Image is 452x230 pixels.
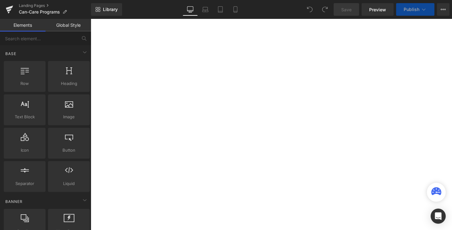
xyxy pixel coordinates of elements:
[5,199,23,205] span: Banner
[6,80,44,87] span: Row
[183,3,198,16] a: Desktop
[50,147,88,154] span: Button
[404,7,419,12] span: Publish
[19,9,60,14] span: Can-Care Programs
[19,3,91,8] a: Landing Pages
[341,6,352,13] span: Save
[50,180,88,187] span: Liquid
[396,3,434,16] button: Publish
[228,3,243,16] a: Mobile
[50,114,88,120] span: Image
[6,114,44,120] span: Text Block
[304,3,316,16] button: Undo
[319,3,331,16] button: Redo
[6,180,44,187] span: Separator
[91,3,122,16] a: New Library
[431,209,446,224] div: Open Intercom Messenger
[6,147,44,154] span: Icon
[198,3,213,16] a: Laptop
[50,80,88,87] span: Heading
[5,51,17,57] span: Base
[362,3,394,16] a: Preview
[437,3,449,16] button: More
[103,7,118,12] span: Library
[213,3,228,16] a: Tablet
[369,6,386,13] span: Preview
[46,19,91,31] a: Global Style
